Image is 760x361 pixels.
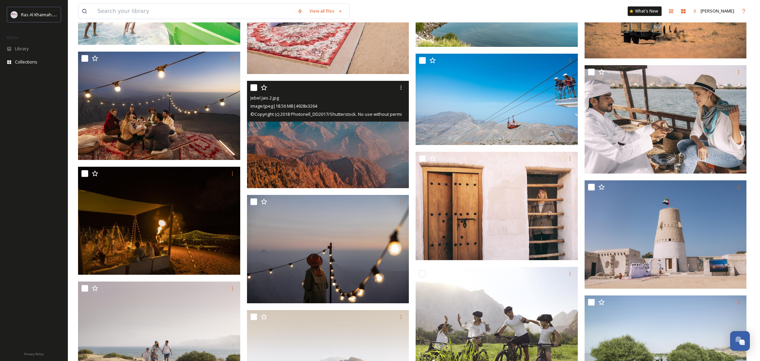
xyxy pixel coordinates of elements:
[250,95,279,101] span: Jebel Jais 2.jpg
[11,11,18,18] img: Logo_RAKTDA_RGB-01.png
[247,195,409,303] img: _CH_9601.jpg
[78,167,240,275] img: Sonara Camp RAK.jpg
[247,81,409,188] img: Jebel Jais 2.jpg
[730,331,750,351] button: Open Chat
[21,11,117,18] span: Ras Al Khaimah Tourism Development Authority
[416,54,578,145] img: Jebel Jais Flight - square image on right.jpg
[585,65,747,174] img: Suwaidi Pearl farm (3).jpg
[416,152,578,260] img: Al Jazirah Al Hamra (3).jpg
[15,46,28,52] span: Library
[7,35,19,40] span: MEDIA
[689,4,738,18] a: [PERSON_NAME]
[250,103,317,109] span: image/jpeg | 18.56 MB | 4928 x 3264
[78,52,240,160] img: Picnic in JJ.jpg
[15,59,37,65] span: Collections
[24,349,44,358] a: Privacy Policy
[250,111,414,117] span: © Copyright (c) 2018 Photonell_DD2017/Shutterstock. No use without permission.
[585,180,747,289] img: Al Jazeera Al Hamra (2).jpg
[24,352,44,356] span: Privacy Policy
[628,6,662,16] a: What's New
[701,8,734,14] span: [PERSON_NAME]
[94,4,294,19] input: Search your library
[306,4,346,18] a: View all files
